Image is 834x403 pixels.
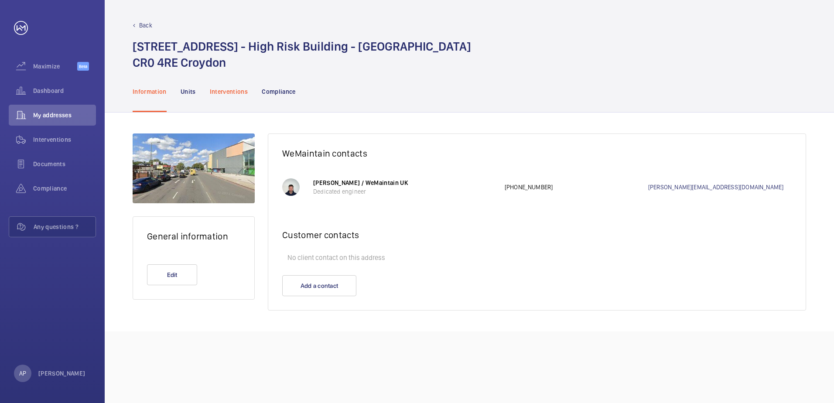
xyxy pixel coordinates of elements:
[33,62,77,71] span: Maximize
[313,178,496,187] p: [PERSON_NAME] / WeMaintain UK
[33,160,96,168] span: Documents
[282,229,792,240] h2: Customer contacts
[133,38,471,71] h1: [STREET_ADDRESS] - High Risk Building - [GEOGRAPHIC_DATA] CR0 4RE Croydon
[139,21,152,30] p: Back
[77,62,89,71] span: Beta
[33,86,96,95] span: Dashboard
[262,87,296,96] p: Compliance
[33,135,96,144] span: Interventions
[147,231,240,242] h2: General information
[282,275,356,296] button: Add a contact
[282,148,792,159] h2: WeMaintain contacts
[505,183,648,191] p: [PHONE_NUMBER]
[33,111,96,120] span: My addresses
[210,87,248,96] p: Interventions
[147,264,197,285] button: Edit
[648,183,792,191] a: [PERSON_NAME][EMAIL_ADDRESS][DOMAIN_NAME]
[313,187,496,196] p: Dedicated engineer
[181,87,196,96] p: Units
[133,87,167,96] p: Information
[38,369,85,378] p: [PERSON_NAME]
[33,184,96,193] span: Compliance
[19,369,26,378] p: AP
[282,249,792,266] p: No client contact on this address
[34,222,96,231] span: Any questions ?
